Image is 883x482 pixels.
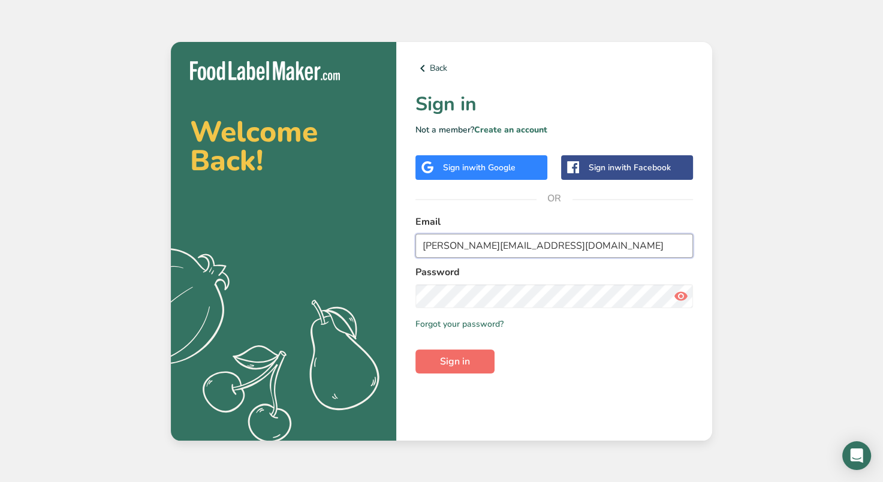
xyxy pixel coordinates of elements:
img: Food Label Maker [190,61,340,81]
div: Open Intercom Messenger [842,441,871,470]
div: Sign in [589,161,671,174]
button: Sign in [415,350,495,373]
a: Forgot your password? [415,318,504,330]
a: Create an account [474,124,547,135]
div: Sign in [443,161,516,174]
label: Email [415,215,693,229]
input: Enter Your Email [415,234,693,258]
p: Not a member? [415,123,693,136]
span: OR [537,180,572,216]
span: with Google [469,162,516,173]
a: Back [415,61,693,76]
h2: Welcome Back! [190,118,377,175]
label: Password [415,265,693,279]
span: Sign in [440,354,470,369]
span: with Facebook [614,162,671,173]
h1: Sign in [415,90,693,119]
